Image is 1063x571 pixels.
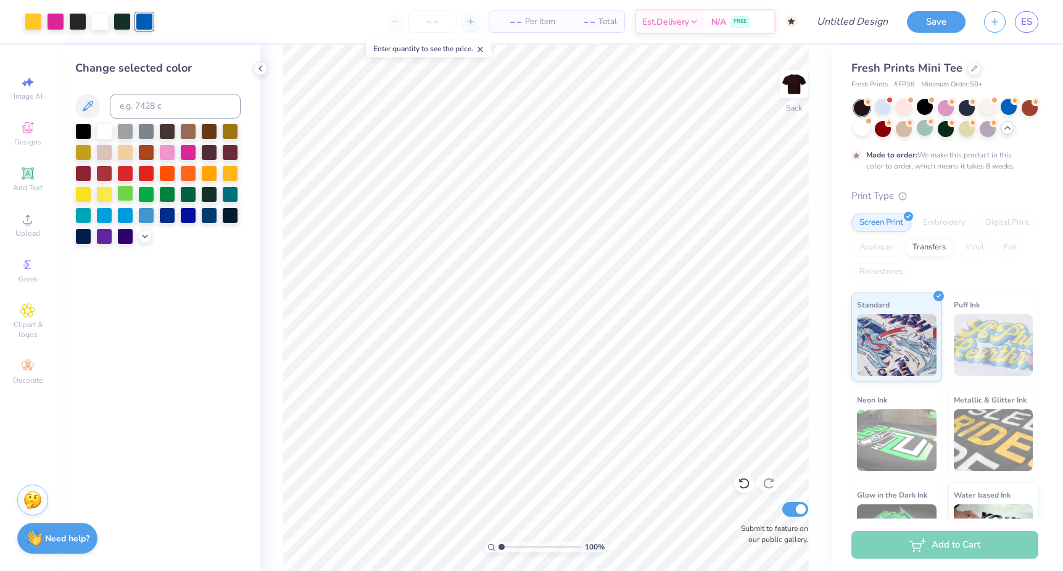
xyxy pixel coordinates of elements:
span: Decorate [13,375,43,385]
span: Designs [14,137,41,147]
span: Add Text [13,183,43,193]
span: Per Item [525,15,555,28]
div: Digital Print [977,214,1037,232]
div: Back [786,102,802,114]
div: Applique [851,238,901,257]
img: Water based Ink [954,504,1033,566]
span: Total [598,15,617,28]
div: We make this product in this color to order, which means it takes 8 weeks. [866,149,1018,172]
strong: Made to order: [866,150,917,160]
span: – – [570,15,595,28]
a: ES [1015,11,1038,33]
input: Untitled Design [807,9,898,34]
span: Puff Ink [954,298,980,311]
img: Metallic & Glitter Ink [954,409,1033,471]
span: Neon Ink [857,393,887,406]
img: Neon Ink [857,409,937,471]
label: Submit to feature on our public gallery. [734,523,808,545]
strong: Need help? [45,533,89,544]
span: Metallic & Glitter Ink [954,393,1027,406]
img: Back [782,72,806,96]
button: Save [907,11,966,33]
span: Image AI [14,91,43,101]
span: 100 % [585,541,605,552]
span: Glow in the Dark Ink [857,488,927,501]
span: Clipart & logos [6,320,49,340]
span: Minimum Order: 50 + [921,80,983,90]
span: Fresh Prints Mini Tee [851,60,962,75]
div: Foil [996,238,1025,257]
span: Est. Delivery [642,15,689,28]
input: – – [408,10,457,33]
span: Fresh Prints [851,80,888,90]
span: N/A [711,15,726,28]
span: – – [497,15,521,28]
div: Transfers [904,238,954,257]
input: e.g. 7428 c [110,94,241,119]
div: Embroidery [915,214,974,232]
div: Screen Print [851,214,911,232]
div: Print Type [851,189,1038,203]
span: Greek [19,274,38,284]
span: ES [1021,15,1032,29]
div: Rhinestones [851,263,911,281]
div: Vinyl [958,238,992,257]
img: Standard [857,314,937,376]
span: Water based Ink [954,488,1011,501]
img: Puff Ink [954,314,1033,376]
div: Change selected color [75,60,241,77]
span: # FP38 [894,80,915,90]
span: FREE [734,17,747,26]
span: Upload [15,228,40,238]
div: Enter quantity to see the price. [366,40,492,57]
img: Glow in the Dark Ink [857,504,937,566]
span: Standard [857,298,890,311]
